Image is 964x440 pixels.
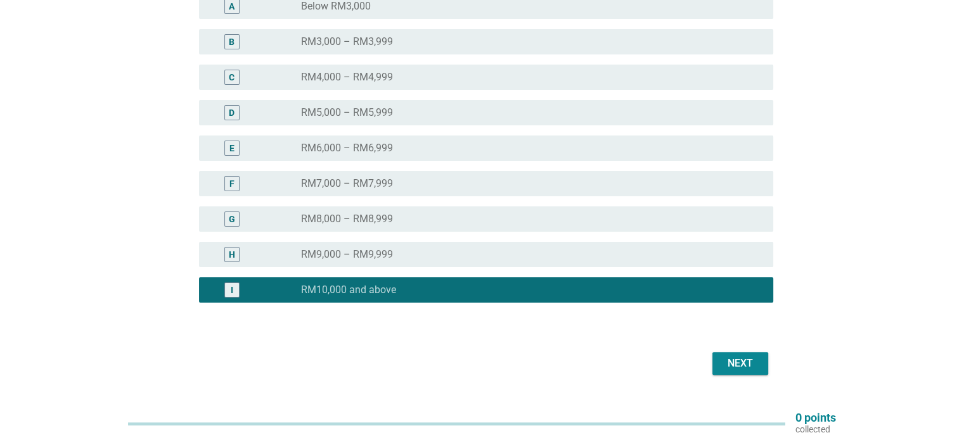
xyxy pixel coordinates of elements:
div: G [229,213,235,226]
label: RM3,000 – RM3,999 [301,35,393,48]
div: I [231,284,233,297]
div: F [229,177,235,191]
label: RM7,000 – RM7,999 [301,177,393,190]
label: RM6,000 – RM6,999 [301,142,393,154]
p: 0 points [795,412,836,424]
div: B [229,35,235,49]
label: RM4,000 – RM4,999 [301,71,393,84]
button: Next [712,352,768,375]
label: RM5,000 – RM5,999 [301,106,393,119]
label: RM10,000 and above [301,284,396,296]
div: D [229,106,235,120]
label: RM9,000 – RM9,999 [301,248,393,261]
label: RM8,000 – RM8,999 [301,213,393,225]
div: E [229,142,235,155]
div: H [229,248,235,261]
div: C [229,71,235,84]
p: collected [795,424,836,435]
div: Next [723,356,758,371]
